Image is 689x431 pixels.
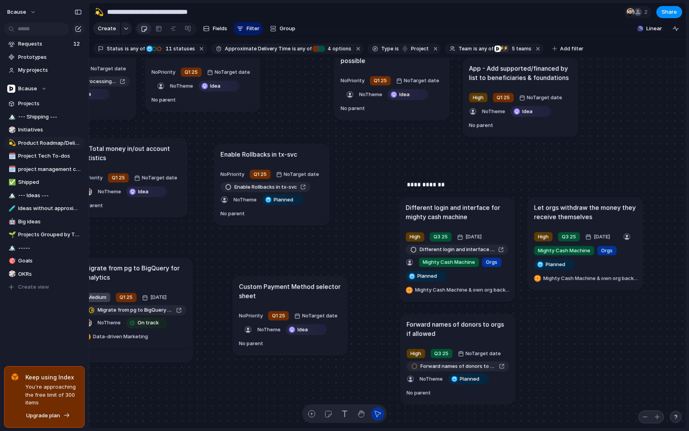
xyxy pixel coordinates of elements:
[359,91,382,97] span: No Theme
[417,272,437,280] span: Planned
[4,202,85,214] div: 🧪Ideas without approximate delivery
[404,284,513,296] button: Mighty Cash Machine & own org back-end
[4,255,85,267] a: 🎯Goals
[84,263,186,282] h1: Migrate from pg to BigQuery for analytics
[197,80,241,92] button: Idea
[601,247,613,254] span: Orgs
[498,46,505,52] div: ⚡
[8,125,14,135] div: 🎲
[538,247,590,254] span: Mighty Cash Machine
[4,216,85,228] a: 🤖Big ideas
[81,90,91,98] span: Idea
[418,373,445,385] button: NoTheme
[239,312,263,318] span: No Priority
[18,231,82,239] span: Projects Grouped by Theme
[140,291,170,304] button: [DATE]
[4,268,85,280] a: 🎲OKRs
[26,412,60,420] span: Upgrade plan
[502,46,509,52] div: ⚡
[138,188,148,196] span: Idea
[548,43,588,54] button: Add filter
[8,256,14,266] div: 🎯
[257,326,280,332] span: No Theme
[634,23,665,35] button: Linear
[296,45,312,52] span: any of
[472,44,495,53] button: isany of
[179,66,203,78] button: Q1 25
[546,260,565,268] span: Planned
[280,25,295,33] span: Group
[534,202,636,221] h1: Let orgs withdraw the money they receive themselves
[79,144,181,162] h1: Fix Total money in/out account statistics
[185,68,198,76] span: Q1 25
[266,309,291,322] button: Q1 25
[18,100,82,108] span: Projects
[8,178,14,187] div: ✅
[4,111,85,123] div: 🏔️--- Shipping ---
[8,112,14,121] div: 🏔️
[8,243,14,252] div: 🏔️
[646,25,662,33] span: Linear
[81,62,128,75] button: NoTarget date
[232,193,259,206] button: NoTheme
[8,269,14,279] div: 🎲
[543,275,639,282] span: Mighty Cash Machine & own org back-end
[4,51,85,63] a: Prototypes
[210,82,220,90] span: Idea
[129,45,145,52] span: any of
[532,244,618,257] button: Mighty Cash MachineOrgs
[434,233,448,241] span: Q3 25
[8,191,14,200] div: 🏔️
[4,163,85,175] a: 🗓️project management checks
[213,25,227,33] span: Fields
[393,44,401,53] button: is
[18,40,71,48] span: Requests
[405,387,433,399] button: No parent
[407,361,509,371] a: Forward names of donors to orgs if allowed
[142,174,177,181] span: No Target date
[423,258,475,266] span: Mighty Cash Machine
[8,152,14,161] div: 🗓️
[469,63,571,82] h1: App - Add supported/financed by list to beneficiaries & foundations
[406,203,508,221] h1: Different login and interface for mighty cash machine
[394,74,441,87] button: NoTarget date
[18,218,82,226] span: Big ideas
[8,217,14,226] div: 🤖
[163,45,195,52] span: statuses
[7,270,15,278] button: 🎲
[84,305,186,315] a: Migrate from pg to BigQuery for analytics
[4,229,85,241] a: 🌱Projects Grouped by Theme
[399,91,410,98] span: Idea
[77,171,104,184] button: NoPriority
[225,45,291,52] span: Approximate Delivery Time
[274,168,321,180] button: NoTarget date
[93,6,106,19] button: 💫
[325,46,332,52] span: 4
[4,150,85,162] div: 🗓️Project Tech To-dos
[467,91,489,104] button: High
[106,171,131,184] button: Q1 25
[237,337,265,350] button: No parent
[404,231,426,243] button: High
[151,69,175,75] span: No Priority
[465,350,501,357] span: No Target date
[284,170,319,178] span: No Target date
[96,316,123,329] button: NoTheme
[25,383,78,407] span: You're approaching the free limit of 300 items
[234,196,257,202] span: No Theme
[368,74,392,87] button: Q1 25
[339,74,367,87] button: NoPriority
[7,126,15,134] button: 🎲
[132,171,179,184] button: NoTarget date
[583,230,614,243] button: [DATE]
[67,88,112,100] button: Idea
[260,193,305,206] button: Planned
[7,113,15,121] button: 🏔️
[482,108,505,114] span: No Theme
[7,178,15,186] button: ✅
[7,257,15,265] button: 🎯
[429,347,454,360] button: Q3 25
[407,389,431,395] span: No parent
[73,40,81,48] span: 12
